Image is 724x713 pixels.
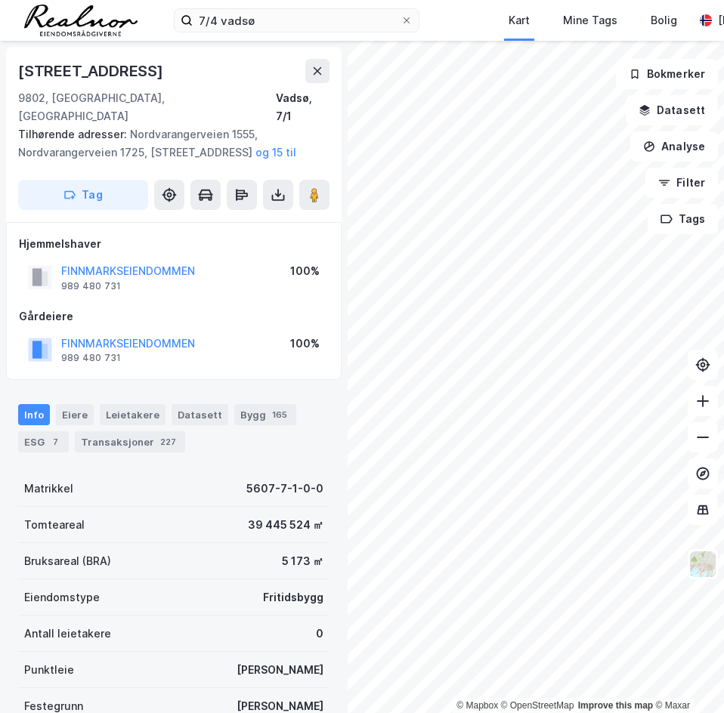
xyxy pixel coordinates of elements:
button: Tags [648,204,718,234]
div: Mine Tags [563,11,617,29]
div: 227 [157,434,179,449]
div: 989 480 731 [61,280,121,292]
div: 100% [290,335,320,353]
div: Hjemmelshaver [19,235,329,253]
a: Improve this map [578,700,653,711]
div: 7 [48,434,63,449]
div: Tomteareal [24,516,85,534]
div: 39 445 524 ㎡ [248,516,323,534]
div: 165 [269,407,290,422]
div: Kart [509,11,530,29]
input: Søk på adresse, matrikkel, gårdeiere, leietakere eller personer [193,9,401,32]
div: Punktleie [24,661,74,679]
div: Bruksareal (BRA) [24,552,111,570]
span: Tilhørende adresser: [18,128,130,140]
button: Filter [645,168,718,198]
div: Matrikkel [24,480,73,498]
div: Antall leietakere [24,625,111,643]
div: 5 173 ㎡ [282,552,323,570]
div: 0 [316,625,323,643]
div: Eiere [56,404,94,425]
iframe: Chat Widget [648,640,724,713]
div: 100% [290,262,320,280]
div: 989 480 731 [61,352,121,364]
div: Gårdeiere [19,307,329,326]
a: Mapbox [456,700,498,711]
div: ESG [18,431,69,452]
div: [PERSON_NAME] [237,661,323,679]
div: [STREET_ADDRESS] [18,59,166,83]
div: Transaksjoner [75,431,185,452]
button: Analyse [630,131,718,162]
div: Eiendomstype [24,588,100,607]
div: Bygg [234,404,296,425]
button: Datasett [626,95,718,125]
div: Kontrollprogram for chat [648,640,724,713]
img: Z [688,550,717,579]
img: realnor-logo.934646d98de889bb5806.png [24,5,138,36]
div: Datasett [172,404,228,425]
div: Leietakere [100,404,166,425]
div: 5607-7-1-0-0 [246,480,323,498]
div: Bolig [651,11,677,29]
button: Bokmerker [616,59,718,89]
div: Vadsø, 7/1 [276,89,330,125]
button: Tag [18,180,148,210]
div: Nordvarangerveien 1555, Nordvarangerveien 1725, [STREET_ADDRESS] [18,125,317,162]
a: OpenStreetMap [501,700,574,711]
div: Info [18,404,50,425]
div: Fritidsbygg [263,588,323,607]
div: 9802, [GEOGRAPHIC_DATA], [GEOGRAPHIC_DATA] [18,89,276,125]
